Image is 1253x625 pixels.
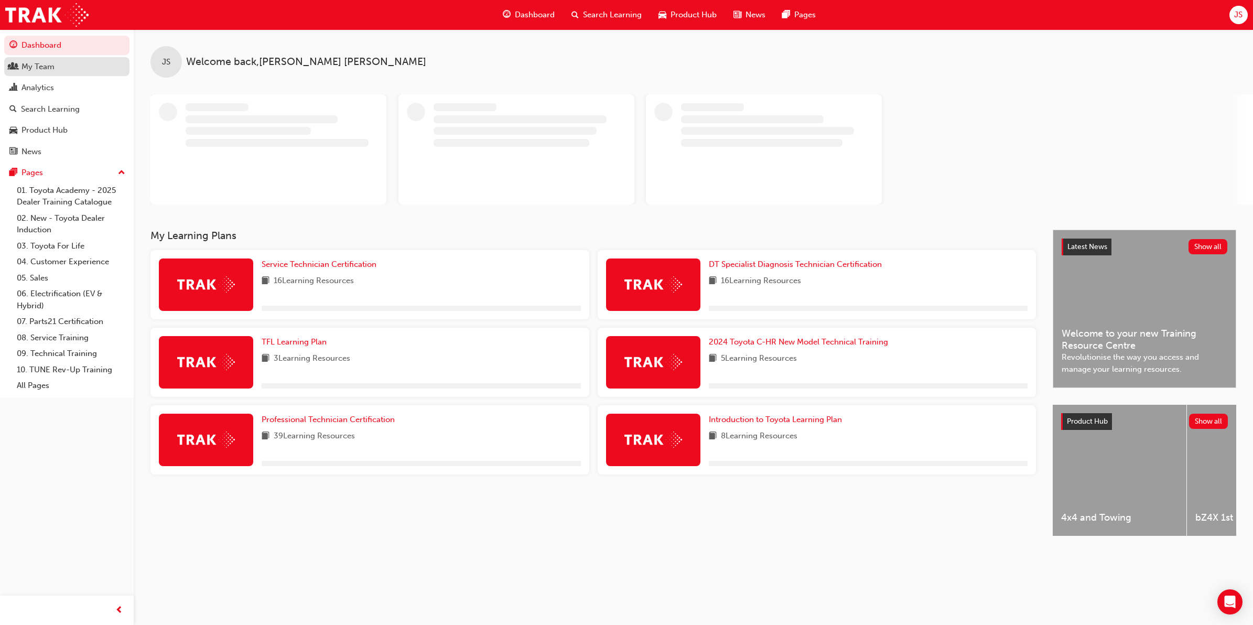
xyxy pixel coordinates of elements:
span: search-icon [9,105,17,114]
a: Latest NewsShow all [1062,239,1227,255]
span: guage-icon [9,41,17,50]
img: Trak [177,354,235,370]
a: Product HubShow all [1061,413,1228,430]
span: car-icon [658,8,666,21]
a: 4x4 and Towing [1053,405,1186,536]
a: Analytics [4,78,129,98]
span: Service Technician Certification [262,260,376,269]
span: Professional Technician Certification [262,415,395,424]
img: Trak [5,3,89,27]
a: News [4,142,129,161]
button: DashboardMy TeamAnalyticsSearch LearningProduct HubNews [4,34,129,163]
div: Product Hub [21,124,68,136]
span: guage-icon [503,8,511,21]
img: Trak [624,432,682,448]
button: Show all [1189,239,1228,254]
img: Trak [624,276,682,293]
span: Dashboard [515,9,555,21]
button: JS [1229,6,1248,24]
span: Product Hub [1067,417,1108,426]
span: book-icon [262,275,269,288]
a: 2024 Toyota C-HR New Model Technical Training [709,336,892,348]
span: JS [1234,9,1243,21]
span: pages-icon [9,168,17,178]
a: 09. Technical Training [13,346,129,362]
span: TFL Learning Plan [262,337,327,347]
a: 05. Sales [13,270,129,286]
span: Pages [794,9,816,21]
span: 16 Learning Resources [721,275,801,288]
a: Service Technician Certification [262,258,381,271]
a: 03. Toyota For Life [13,238,129,254]
img: Trak [177,276,235,293]
span: Revolutionise the way you access and manage your learning resources. [1062,351,1227,375]
a: search-iconSearch Learning [563,4,650,26]
img: Trak [177,432,235,448]
span: up-icon [118,166,125,180]
a: 10. TUNE Rev-Up Training [13,362,129,378]
a: 01. Toyota Academy - 2025 Dealer Training Catalogue [13,182,129,210]
span: 8 Learning Resources [721,430,797,443]
span: Search Learning [583,9,642,21]
span: Introduction to Toyota Learning Plan [709,415,842,424]
h3: My Learning Plans [150,230,1036,242]
span: people-icon [9,62,17,72]
img: Trak [624,354,682,370]
span: prev-icon [115,604,123,617]
a: All Pages [13,378,129,394]
button: Pages [4,163,129,182]
span: car-icon [9,126,17,135]
a: 02. New - Toyota Dealer Induction [13,210,129,238]
span: book-icon [709,352,717,365]
div: News [21,146,41,158]
a: Introduction to Toyota Learning Plan [709,414,846,426]
span: search-icon [571,8,579,21]
span: 16 Learning Resources [274,275,354,288]
span: chart-icon [9,83,17,93]
span: news-icon [9,147,17,157]
a: 08. Service Training [13,330,129,346]
span: News [746,9,765,21]
span: 5 Learning Resources [721,352,797,365]
span: 2024 Toyota C-HR New Model Technical Training [709,337,888,347]
span: book-icon [262,430,269,443]
a: Product Hub [4,121,129,140]
span: 4x4 and Towing [1061,512,1178,524]
span: 39 Learning Resources [274,430,355,443]
span: 3 Learning Resources [274,352,350,365]
span: Latest News [1067,242,1107,251]
div: Open Intercom Messenger [1217,589,1243,615]
span: Welcome back , [PERSON_NAME] [PERSON_NAME] [186,56,426,68]
a: DT Specialist Diagnosis Technician Certification [709,258,886,271]
a: Professional Technician Certification [262,414,399,426]
a: 07. Parts21 Certification [13,314,129,330]
span: JS [162,56,170,68]
a: pages-iconPages [774,4,824,26]
span: book-icon [709,430,717,443]
button: Show all [1189,414,1228,429]
a: 06. Electrification (EV & Hybrid) [13,286,129,314]
span: Welcome to your new Training Resource Centre [1062,328,1227,351]
div: Search Learning [21,103,80,115]
span: book-icon [262,352,269,365]
div: Analytics [21,82,54,94]
div: Pages [21,167,43,179]
a: 04. Customer Experience [13,254,129,270]
span: book-icon [709,275,717,288]
span: Product Hub [671,9,717,21]
a: My Team [4,57,129,77]
span: DT Specialist Diagnosis Technician Certification [709,260,882,269]
a: guage-iconDashboard [494,4,563,26]
a: TFL Learning Plan [262,336,331,348]
a: Search Learning [4,100,129,119]
a: Latest NewsShow allWelcome to your new Training Resource CentreRevolutionise the way you access a... [1053,230,1236,388]
div: My Team [21,61,55,73]
a: news-iconNews [725,4,774,26]
span: pages-icon [782,8,790,21]
a: car-iconProduct Hub [650,4,725,26]
a: Dashboard [4,36,129,55]
span: news-icon [733,8,741,21]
